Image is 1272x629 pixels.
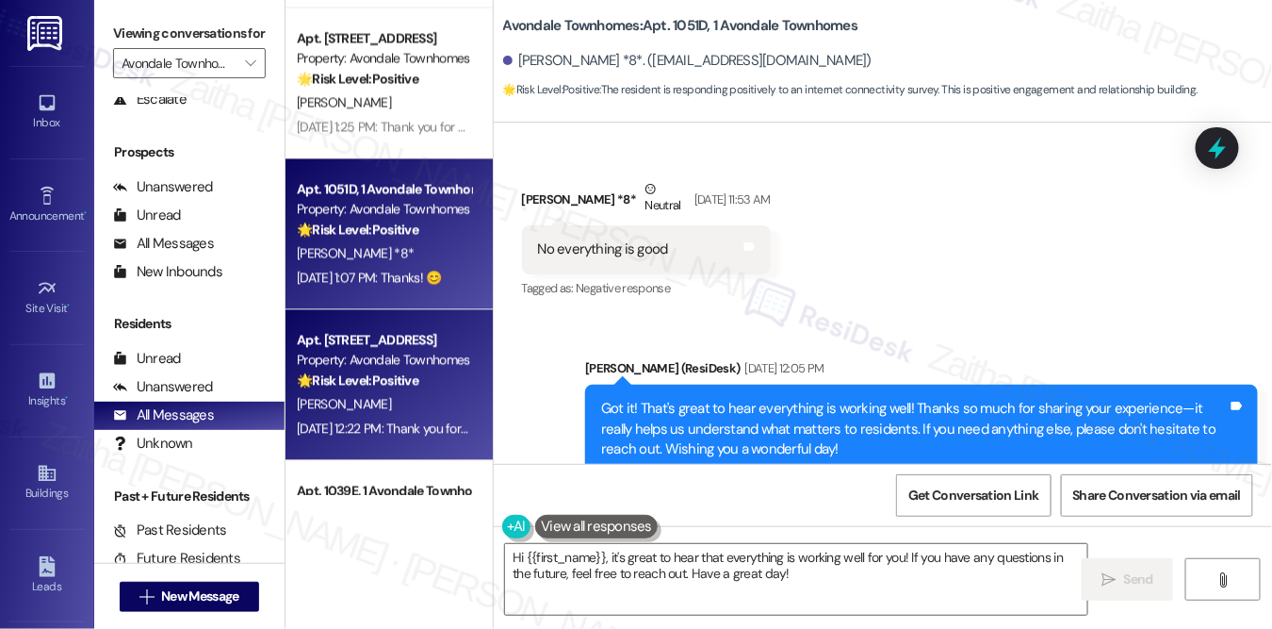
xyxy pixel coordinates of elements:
[297,93,391,110] span: [PERSON_NAME]
[503,82,600,97] strong: 🌟 Risk Level: Positive
[297,179,471,199] div: Apt. 1051D, 1 Avondale Townhomes
[84,207,87,220] span: •
[113,206,181,225] div: Unread
[908,486,1038,505] span: Get Conversation Link
[641,179,684,219] div: Neutral
[113,90,187,109] div: Escalate
[503,51,872,71] div: [PERSON_NAME] *8*. ([EMAIL_ADDRESS][DOMAIN_NAME])
[113,262,222,282] div: New Inbounds
[297,221,418,238] strong: 🌟 Risk Level: Positive
[585,358,1258,385] div: [PERSON_NAME] (ResiDesk)
[161,587,238,606] span: New Message
[297,244,414,261] span: [PERSON_NAME] *8*
[538,240,668,259] div: No everything is good
[113,549,240,569] div: Future Residents
[1073,486,1241,505] span: Share Conversation via email
[896,474,1051,517] button: Get Conversation Link
[27,16,66,51] img: ResiDesk Logo
[297,28,471,48] div: Apt. [STREET_ADDRESS]
[297,372,418,389] strong: 🌟 Risk Level: Positive
[1101,572,1116,588] i: 
[297,118,889,135] div: [DATE] 1:25 PM: Thank you for your feedback! Is there anything that could make your connection ev...
[113,177,213,197] div: Unanswered
[113,377,213,397] div: Unanswered
[503,80,1199,100] span: : The resident is responding positively to an internet connectivity survey. This is positive enga...
[505,544,1087,615] textarea: Hi {{first_name}}, it's great to hear that everything is working well for you! If you have any qu...
[690,190,771,209] div: [DATE] 11:53 AM
[9,365,85,416] a: Insights •
[94,487,285,506] div: Past + Future Residents
[1082,558,1173,601] button: Send
[1216,572,1231,588] i: 
[1124,570,1153,589] span: Send
[297,350,471,370] div: Property: Avondale Townhomes
[297,199,471,219] div: Property: Avondale Townhomes
[297,420,939,437] div: [DATE] 12:22 PM: Thank you for sharing that, [PERSON_NAME]! Is there anything that could make it ...
[503,16,858,36] b: Avondale Townhomes: Apt. 1051D, 1 Avondale Townhomes
[245,56,255,71] i: 
[120,582,259,612] button: New Message
[297,48,471,68] div: Property: Avondale Townhomes
[297,481,471,501] div: Apt. 1039E, 1 Avondale Townhomes
[522,179,772,225] div: [PERSON_NAME] *8*
[9,273,85,323] a: Site Visit •
[113,349,181,369] div: Unread
[297,70,418,87] strong: 🌟 Risk Level: Positive
[113,434,193,454] div: Unknown
[65,391,68,405] span: •
[9,87,85,138] a: Inbox
[122,48,236,78] input: All communities
[113,406,214,425] div: All Messages
[1061,474,1253,517] button: Share Conversation via email
[297,330,471,350] div: Apt. [STREET_ADDRESS]
[113,19,266,48] label: Viewing conversations for
[297,269,442,286] div: [DATE] 1:07 PM: Thanks! 😊
[9,551,85,602] a: Leads
[94,142,285,162] div: Prospects
[113,521,227,540] div: Past Residents
[113,234,214,254] div: All Messages
[576,280,670,296] span: Negative response
[297,395,391,412] span: [PERSON_NAME]
[522,274,772,302] div: Tagged as:
[68,299,71,312] span: •
[9,457,85,508] a: Buildings
[94,314,285,334] div: Residents
[139,589,154,604] i: 
[601,399,1228,459] div: Got it! That's great to hear everything is working well! Thanks so much for sharing your experien...
[741,358,824,378] div: [DATE] 12:05 PM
